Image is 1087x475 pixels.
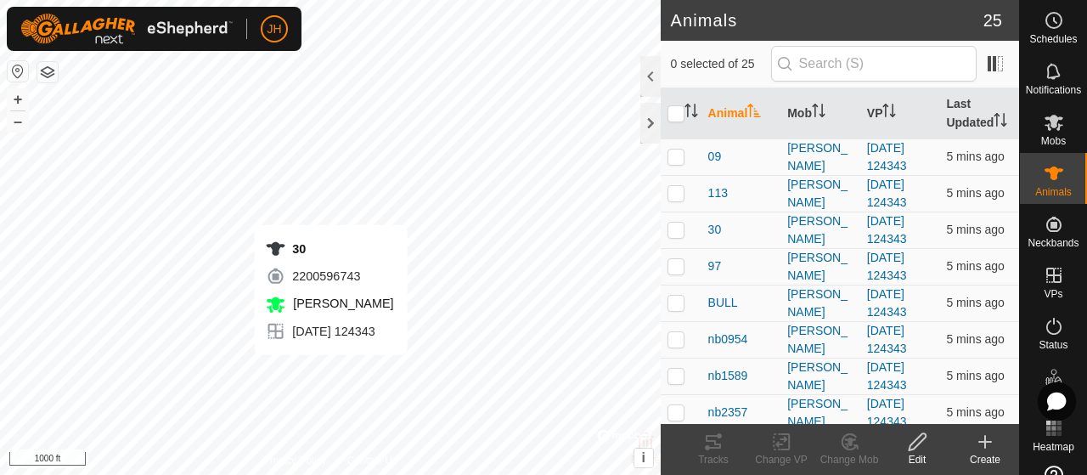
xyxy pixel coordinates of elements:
[787,322,853,358] div: [PERSON_NAME]
[708,367,748,385] span: nb1589
[771,46,977,82] input: Search (S)
[708,331,748,348] span: nb0954
[346,453,397,468] a: Contact Us
[787,249,853,285] div: [PERSON_NAME]
[1035,187,1072,197] span: Animals
[263,453,327,468] a: Privacy Policy
[867,214,907,246] a: [DATE] 124343
[708,184,728,202] span: 113
[787,139,853,175] div: [PERSON_NAME]
[1041,136,1066,146] span: Mobs
[1039,340,1067,350] span: Status
[1033,442,1074,452] span: Heatmap
[708,294,738,312] span: BULL
[671,10,983,31] h2: Animals
[1028,238,1079,248] span: Neckbands
[812,106,825,120] p-sorticon: Activate to sort
[37,62,58,82] button: Map Layers
[265,266,393,286] div: 2200596743
[787,286,853,321] div: [PERSON_NAME]
[946,405,1004,419] span: 13 Aug 2025, 1:33 pm
[946,369,1004,382] span: 13 Aug 2025, 1:33 pm
[708,257,722,275] span: 97
[708,404,748,421] span: nb2357
[946,259,1004,273] span: 13 Aug 2025, 1:33 pm
[946,332,1004,346] span: 13 Aug 2025, 1:33 pm
[1029,34,1077,44] span: Schedules
[708,221,722,239] span: 30
[867,178,907,209] a: [DATE] 124343
[671,55,771,73] span: 0 selected of 25
[946,296,1004,309] span: 13 Aug 2025, 1:33 pm
[265,321,393,342] div: [DATE] 124343
[684,106,698,120] p-sorticon: Activate to sort
[994,116,1007,129] p-sorticon: Activate to sort
[946,186,1004,200] span: 13 Aug 2025, 1:33 pm
[787,395,853,431] div: [PERSON_NAME]
[634,449,653,467] button: i
[8,61,28,82] button: Reset Map
[867,251,907,282] a: [DATE] 124343
[882,106,896,120] p-sorticon: Activate to sort
[946,150,1004,163] span: 13 Aug 2025, 1:33 pm
[867,141,907,172] a: [DATE] 124343
[708,148,722,166] span: 09
[780,88,860,139] th: Mob
[946,223,1004,236] span: 13 Aug 2025, 1:33 pm
[787,212,853,248] div: [PERSON_NAME]
[787,359,853,394] div: [PERSON_NAME]
[951,452,1019,467] div: Create
[983,8,1002,33] span: 25
[867,360,907,392] a: [DATE] 124343
[8,89,28,110] button: +
[265,239,393,259] div: 30
[1044,289,1062,299] span: VPs
[815,452,883,467] div: Change Mob
[289,297,393,310] span: [PERSON_NAME]
[20,14,233,44] img: Gallagher Logo
[679,452,747,467] div: Tracks
[939,88,1019,139] th: Last Updated
[867,287,907,319] a: [DATE] 124343
[701,88,781,139] th: Animal
[867,324,907,355] a: [DATE] 124343
[641,450,645,465] span: i
[747,106,761,120] p-sorticon: Activate to sort
[867,397,907,428] a: [DATE] 124343
[747,452,815,467] div: Change VP
[787,176,853,212] div: [PERSON_NAME]
[8,111,28,132] button: –
[860,88,940,139] th: VP
[883,452,951,467] div: Edit
[1026,85,1081,95] span: Notifications
[267,20,281,38] span: JH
